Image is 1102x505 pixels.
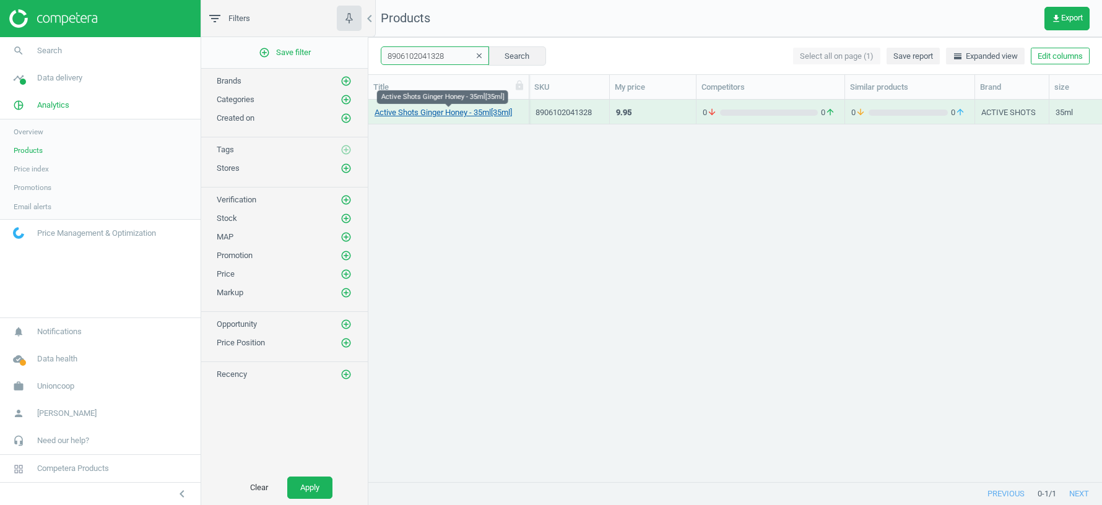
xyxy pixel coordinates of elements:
[948,107,968,118] span: 0
[701,82,840,93] div: Competitors
[340,268,352,280] button: add_circle_outline
[340,287,352,299] button: add_circle_outline
[341,369,352,380] i: add_circle_outline
[475,51,484,60] i: clear
[955,107,965,118] i: arrow_upward
[373,82,524,93] div: Title
[616,107,631,118] div: 9.95
[201,40,368,65] button: add_circle_outlineSave filter
[341,144,352,155] i: add_circle_outline
[37,45,62,56] span: Search
[851,107,869,118] span: 0
[13,227,24,239] img: wGWNvw8QSZomAAAAABJRU5ErkJggg==
[7,374,30,398] i: work
[340,162,352,175] button: add_circle_outline
[217,95,254,104] span: Categories
[14,145,43,155] span: Products
[340,368,352,381] button: add_circle_outline
[1051,14,1061,24] i: get_app
[340,212,352,225] button: add_circle_outline
[793,48,880,65] button: Select all on page (1)
[37,353,77,365] span: Data health
[217,251,253,260] span: Promotion
[1056,483,1102,505] button: next
[980,82,1044,93] div: Brand
[946,48,1025,65] button: horizontal_splitExpanded view
[167,486,197,502] button: chevron_left
[37,326,82,337] span: Notifications
[341,113,352,124] i: add_circle_outline
[536,107,603,118] div: 8906102041328
[7,320,30,343] i: notifications
[887,48,940,65] button: Save report
[340,93,352,106] button: add_circle_outline
[228,13,250,24] span: Filters
[1044,7,1090,30] button: get_appExport
[470,48,488,65] button: clear
[217,319,257,329] span: Opportunity
[7,402,30,425] i: person
[9,9,97,28] img: ajHJNr6hYgQAAAAASUVORK5CYII=
[1049,488,1056,499] span: / 1
[37,228,156,239] span: Price Management & Optimization
[37,100,69,111] span: Analytics
[7,93,30,117] i: pie_chart_outlined
[340,249,352,262] button: add_circle_outline
[14,183,51,192] span: Promotions
[341,194,352,205] i: add_circle_outline
[953,51,1018,62] span: Expanded view
[850,82,970,93] div: Similar products
[37,72,82,84] span: Data delivery
[1031,48,1090,65] button: Edit columns
[207,11,222,26] i: filter_list
[340,112,352,124] button: add_circle_outline
[217,145,234,154] span: Tags
[818,107,838,118] span: 0
[341,94,352,105] i: add_circle_outline
[534,82,604,93] div: SKU
[893,51,933,62] span: Save report
[341,213,352,224] i: add_circle_outline
[7,39,30,63] i: search
[953,51,963,61] i: horizontal_split
[341,250,352,261] i: add_circle_outline
[217,288,243,297] span: Markup
[1051,14,1083,24] span: Export
[362,11,377,26] i: chevron_left
[340,231,352,243] button: add_circle_outline
[237,477,281,499] button: Clear
[341,269,352,280] i: add_circle_outline
[341,231,352,243] i: add_circle_outline
[703,107,720,118] span: 0
[217,76,241,85] span: Brands
[14,202,51,212] span: Email alerts
[340,144,352,156] button: add_circle_outline
[341,319,352,330] i: add_circle_outline
[981,107,1036,123] div: ACTIVE SHOTS
[381,46,489,65] input: SKU/Title search
[615,82,691,93] div: My price
[217,369,247,379] span: Recency
[800,51,874,62] span: Select all on page (1)
[368,100,1102,483] div: grid
[856,107,866,118] i: arrow_downward
[341,287,352,298] i: add_circle_outline
[37,463,109,474] span: Competera Products
[340,337,352,349] button: add_circle_outline
[217,338,265,347] span: Price Position
[37,435,89,446] span: Need our help?
[341,76,352,87] i: add_circle_outline
[340,318,352,330] button: add_circle_outline
[825,107,835,118] i: arrow_upward
[488,46,546,65] button: Search
[340,75,352,87] button: add_circle_outline
[375,107,512,118] a: Active Shots Ginger Honey - 35ml[35ml]
[341,163,352,174] i: add_circle_outline
[175,486,189,501] i: chevron_left
[14,127,43,137] span: Overview
[707,107,717,118] i: arrow_downward
[7,347,30,371] i: cloud_done
[259,47,311,58] span: Save filter
[217,195,256,204] span: Verification
[1038,488,1049,499] span: 0 - 1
